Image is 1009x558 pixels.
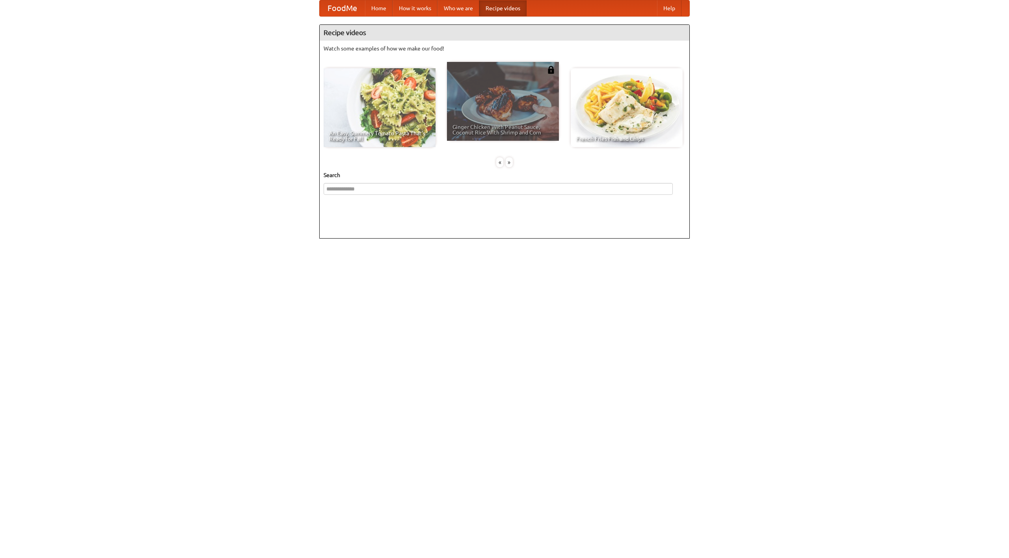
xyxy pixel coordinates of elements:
[437,0,479,16] a: Who we are
[324,45,685,52] p: Watch some examples of how we make our food!
[576,136,677,142] span: French Fries Fish and Chips
[324,68,436,147] a: An Easy, Summery Tomato Pasta That's Ready for Fall
[320,25,689,41] h4: Recipe videos
[393,0,437,16] a: How it works
[320,0,365,16] a: FoodMe
[324,171,685,179] h5: Search
[547,66,555,74] img: 483408.png
[496,157,503,167] div: «
[329,131,430,142] span: An Easy, Summery Tomato Pasta That's Ready for Fall
[571,68,683,147] a: French Fries Fish and Chips
[479,0,527,16] a: Recipe videos
[657,0,681,16] a: Help
[365,0,393,16] a: Home
[506,157,513,167] div: »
